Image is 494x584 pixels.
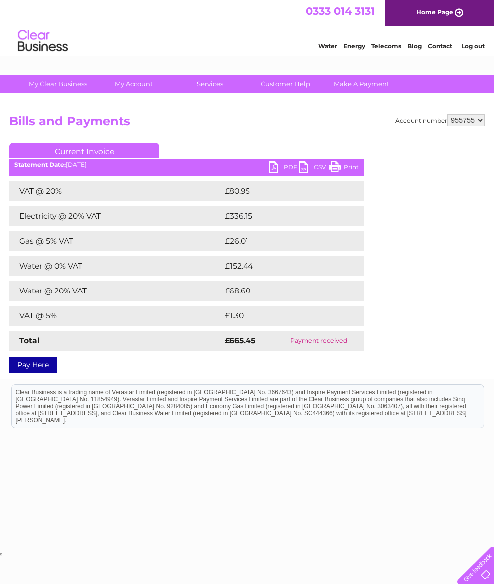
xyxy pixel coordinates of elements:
td: Water @ 0% VAT [9,256,222,276]
div: [DATE] [9,161,364,168]
td: £26.01 [222,231,343,251]
h2: Bills and Payments [9,114,485,133]
td: £152.44 [222,256,345,276]
td: Gas @ 5% VAT [9,231,222,251]
b: Statement Date: [14,161,66,168]
div: Account number [395,114,485,126]
a: Energy [343,42,365,50]
td: £1.30 [222,306,339,326]
td: VAT @ 5% [9,306,222,326]
td: Water @ 20% VAT [9,281,222,301]
td: VAT @ 20% [9,181,222,201]
div: Clear Business is a trading name of Verastar Limited (registered in [GEOGRAPHIC_DATA] No. 3667643... [12,5,484,48]
a: Blog [407,42,422,50]
td: £336.15 [222,206,345,226]
a: My Clear Business [17,75,99,93]
a: CSV [299,161,329,176]
strong: Total [19,336,40,345]
a: Make A Payment [320,75,403,93]
strong: £665.45 [225,336,255,345]
a: 0333 014 3131 [306,5,375,17]
a: Print [329,161,359,176]
td: Electricity @ 20% VAT [9,206,222,226]
a: Water [318,42,337,50]
a: Log out [461,42,485,50]
img: logo.png [17,26,68,56]
a: Customer Help [245,75,327,93]
td: Payment received [274,331,364,351]
td: £68.60 [222,281,344,301]
a: PDF [269,161,299,176]
a: Telecoms [371,42,401,50]
td: £80.95 [222,181,344,201]
a: Pay Here [9,357,57,373]
a: Contact [428,42,452,50]
a: My Account [93,75,175,93]
a: Services [169,75,251,93]
a: Current Invoice [9,143,159,158]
